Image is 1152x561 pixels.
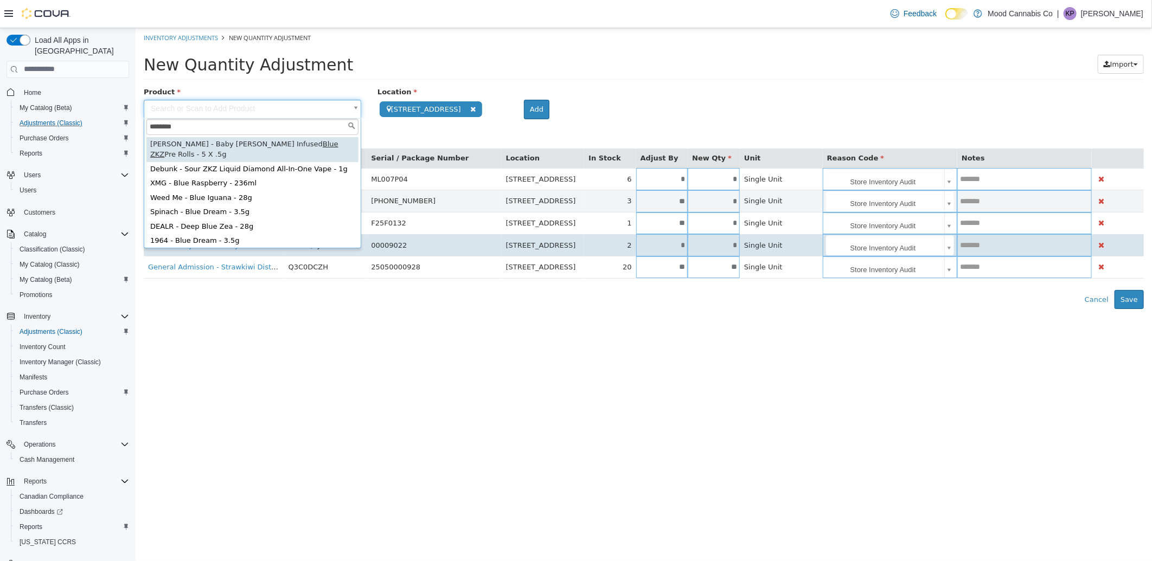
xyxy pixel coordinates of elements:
span: Manifests [15,371,129,384]
span: Inventory Count [20,343,66,351]
span: Classification (Classic) [20,245,85,254]
a: Dashboards [11,504,133,519]
a: Feedback [886,3,941,24]
span: Reports [24,477,47,486]
p: Mood Cannabis Co [988,7,1053,20]
span: Transfers (Classic) [15,401,129,414]
a: Reports [15,147,47,160]
span: Adjustments (Classic) [15,325,129,338]
a: Dashboards [15,505,67,518]
a: Adjustments (Classic) [15,325,87,338]
span: Load All Apps in [GEOGRAPHIC_DATA] [30,35,129,56]
span: My Catalog (Beta) [20,275,72,284]
span: Adjustments (Classic) [20,119,82,127]
a: Purchase Orders [15,132,73,145]
button: Inventory [2,309,133,324]
span: My Catalog (Classic) [15,258,129,271]
p: [PERSON_NAME] [1081,7,1143,20]
span: Promotions [20,291,53,299]
span: Feedback [904,8,937,19]
div: Debunk - Sour ZKZ Liquid Diamond All-In-One Vape - 1g [11,134,223,149]
div: Weed Me - Blue Iguana - 28g [11,163,223,177]
button: Reports [20,475,51,488]
button: Home [2,85,133,100]
p: | [1057,7,1059,20]
div: Kirsten Power [1064,7,1077,20]
span: Inventory [24,312,50,321]
button: Adjustments (Classic) [11,115,133,131]
span: Reports [15,520,129,533]
button: Customers [2,204,133,220]
span: Inventory Manager (Classic) [20,358,101,366]
span: Home [24,88,41,97]
button: Transfers [11,415,133,430]
a: Promotions [15,288,57,301]
a: My Catalog (Beta) [15,101,76,114]
button: Catalog [2,227,133,242]
span: Dashboards [20,507,63,516]
span: Cash Management [15,453,129,466]
button: My Catalog (Beta) [11,100,133,115]
span: Reports [20,523,42,531]
span: Operations [20,438,129,451]
a: Purchase Orders [15,386,73,399]
button: Reports [11,146,133,161]
div: [PERSON_NAME] - Baby [PERSON_NAME] Infused Pre Rolls - 5 X .5g [11,109,223,134]
span: Purchase Orders [20,134,69,143]
span: Catalog [20,228,129,241]
a: Cash Management [15,453,79,466]
span: Users [20,186,36,195]
button: [US_STATE] CCRS [11,534,133,550]
span: Reports [20,475,129,488]
span: Purchase Orders [15,132,129,145]
a: [US_STATE] CCRS [15,536,80,549]
span: Transfers [15,416,129,429]
a: Manifests [15,371,52,384]
div: 1964 - Blue Dream - 3.5g [11,205,223,220]
a: Users [15,184,41,197]
span: Purchase Orders [15,386,129,399]
span: Dashboards [15,505,129,518]
span: Transfers (Classic) [20,403,74,412]
button: Purchase Orders [11,131,133,146]
button: Reports [11,519,133,534]
a: Inventory Manager (Classic) [15,356,105,369]
button: Cash Management [11,452,133,467]
button: Reports [2,474,133,489]
div: Spinach - Blue Dream - 3.5g [11,177,223,191]
img: Cova [22,8,71,19]
span: Customers [24,208,55,217]
a: Transfers (Classic) [15,401,78,414]
span: Users [20,169,129,182]
button: Operations [20,438,60,451]
button: Catalog [20,228,50,241]
span: Reports [20,149,42,158]
a: Transfers [15,416,51,429]
span: Home [20,86,129,99]
button: Inventory Count [11,339,133,354]
div: XMG - Blue Raspberry - 236ml [11,148,223,163]
button: Operations [2,437,133,452]
span: [US_STATE] CCRS [20,538,76,546]
span: Cash Management [20,455,74,464]
a: My Catalog (Classic) [15,258,84,271]
button: My Catalog (Classic) [11,257,133,272]
span: Canadian Compliance [15,490,129,503]
button: Users [11,183,133,198]
a: Adjustments (Classic) [15,117,87,130]
input: Dark Mode [945,8,968,20]
button: Canadian Compliance [11,489,133,504]
button: Inventory [20,310,55,323]
button: Purchase Orders [11,385,133,400]
span: Catalog [24,230,46,238]
a: Classification (Classic) [15,243,89,256]
div: DEALR - Deep Blue Zea - 28g [11,191,223,206]
button: My Catalog (Beta) [11,272,133,287]
a: Customers [20,206,60,219]
span: Users [15,184,129,197]
span: My Catalog (Beta) [15,101,129,114]
span: Purchase Orders [20,388,69,397]
span: Manifests [20,373,47,382]
button: Adjustments (Classic) [11,324,133,339]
